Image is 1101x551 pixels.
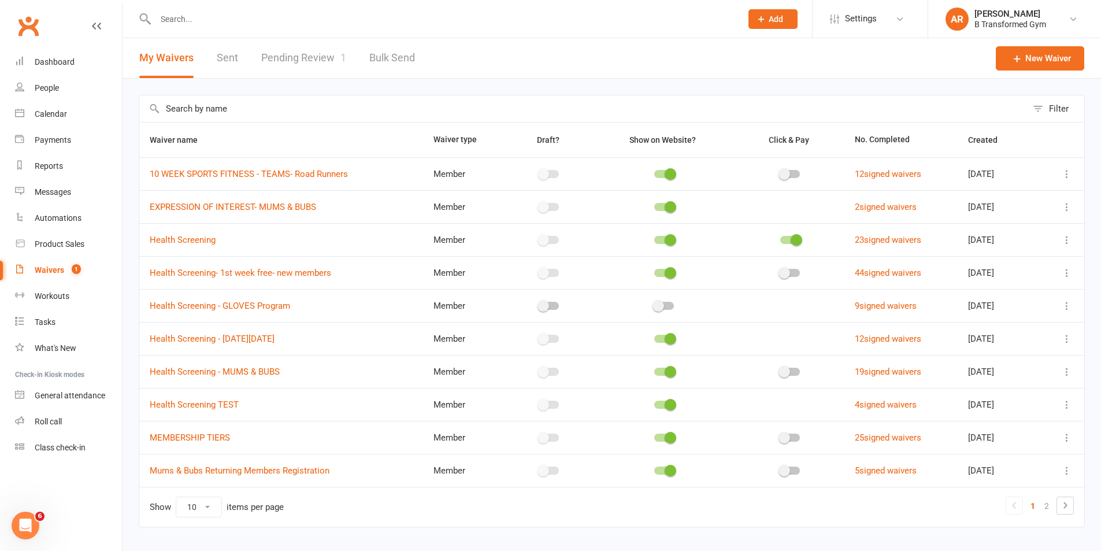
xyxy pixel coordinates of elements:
[1040,498,1054,514] a: 2
[217,38,238,78] a: Sent
[1026,498,1040,514] a: 1
[958,157,1039,190] td: [DATE]
[958,454,1039,487] td: [DATE]
[15,283,122,309] a: Workouts
[423,322,506,355] td: Member
[958,322,1039,355] td: [DATE]
[958,355,1039,388] td: [DATE]
[15,49,122,75] a: Dashboard
[35,317,55,327] div: Tasks
[35,187,71,197] div: Messages
[15,153,122,179] a: Reports
[996,46,1084,71] a: New Waiver
[748,9,798,29] button: Add
[968,135,1010,145] span: Created
[855,400,917,410] a: 4signed waivers
[150,169,348,179] a: 10 WEEK SPORTS FITNESS - TEAMS- Road Runners
[855,268,921,278] a: 44signed waivers
[629,135,696,145] span: Show on Website?
[340,51,346,64] span: 1
[35,83,59,93] div: People
[35,417,62,426] div: Roll call
[15,205,122,231] a: Automations
[974,19,1046,29] div: B Transformed Gym
[139,95,1027,122] input: Search by name
[15,383,122,409] a: General attendance kiosk mode
[423,123,506,157] th: Waiver type
[152,11,733,27] input: Search...
[855,432,921,443] a: 25signed waivers
[35,443,86,452] div: Class check-in
[15,435,122,461] a: Class kiosk mode
[958,421,1039,454] td: [DATE]
[150,400,239,410] a: Health Screening TEST
[35,161,63,171] div: Reports
[150,367,280,377] a: Health Screening - MUMS & BUBS
[423,421,506,454] td: Member
[855,334,921,344] a: 12signed waivers
[150,268,331,278] a: Health Screening- 1st week free- new members
[35,343,76,353] div: What's New
[423,157,506,190] td: Member
[369,38,415,78] a: Bulk Send
[423,454,506,487] td: Member
[1027,95,1084,122] button: Filter
[35,391,105,400] div: General attendance
[855,169,921,179] a: 12signed waivers
[845,6,877,32] span: Settings
[15,101,122,127] a: Calendar
[35,512,45,521] span: 6
[15,257,122,283] a: Waivers 1
[35,135,71,145] div: Payments
[423,256,506,289] td: Member
[423,289,506,322] td: Member
[423,223,506,256] td: Member
[758,133,822,147] button: Click & Pay
[15,409,122,435] a: Roll call
[150,202,316,212] a: EXPRESSION OF INTEREST- MUMS & BUBS
[150,135,210,145] span: Waiver name
[150,334,275,344] a: Health Screening - [DATE][DATE]
[35,291,69,301] div: Workouts
[35,57,75,66] div: Dashboard
[150,235,216,245] a: Health Screening
[537,135,559,145] span: Draft?
[968,133,1010,147] button: Created
[15,75,122,101] a: People
[35,265,64,275] div: Waivers
[35,239,84,249] div: Product Sales
[946,8,969,31] div: AR
[423,388,506,421] td: Member
[958,388,1039,421] td: [DATE]
[72,264,81,274] span: 1
[958,223,1039,256] td: [DATE]
[35,213,81,223] div: Automations
[855,235,921,245] a: 23signed waivers
[15,335,122,361] a: What's New
[15,127,122,153] a: Payments
[15,179,122,205] a: Messages
[150,497,284,517] div: Show
[35,109,67,119] div: Calendar
[769,135,809,145] span: Click & Pay
[150,133,210,147] button: Waiver name
[12,512,39,539] iframe: Intercom live chat
[423,190,506,223] td: Member
[958,256,1039,289] td: [DATE]
[139,38,194,78] button: My Waivers
[150,465,329,476] a: Mums & Bubs Returning Members Registration
[14,12,43,40] a: Clubworx
[974,9,1046,19] div: [PERSON_NAME]
[844,123,958,157] th: No. Completed
[527,133,572,147] button: Draft?
[855,301,917,311] a: 9signed waivers
[150,301,290,311] a: Health Screening - GLOVES Program
[227,502,284,512] div: items per page
[958,190,1039,223] td: [DATE]
[15,231,122,257] a: Product Sales
[769,14,783,24] span: Add
[261,38,346,78] a: Pending Review1
[423,355,506,388] td: Member
[619,133,709,147] button: Show on Website?
[1049,102,1069,116] div: Filter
